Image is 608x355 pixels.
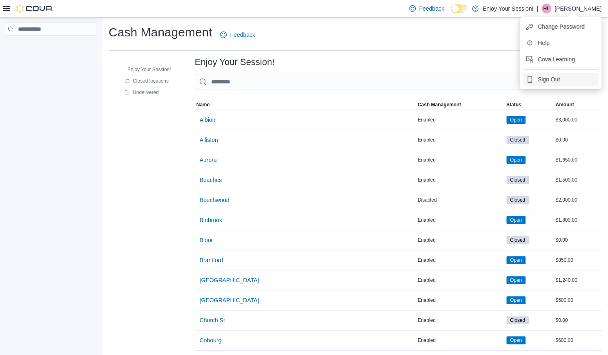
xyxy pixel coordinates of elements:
div: $1,800.00 [554,215,601,225]
button: Amount [554,100,601,110]
button: Status [505,100,554,110]
div: $1,650.00 [554,155,601,165]
span: Help [538,39,550,47]
button: Sign Out [523,73,598,86]
a: Feedback [406,0,447,17]
input: Dark Mode [451,4,468,13]
div: $500.00 [554,295,601,305]
div: Enabled [416,215,505,225]
span: [GEOGRAPHIC_DATA] [200,276,259,284]
div: $850.00 [554,255,601,265]
div: $0.00 [554,235,601,245]
button: Change Password [523,20,598,33]
span: Bloor [200,236,213,244]
span: Open [506,336,526,344]
button: Bloor [196,232,216,248]
span: Feedback [230,31,255,39]
span: Closed [510,196,525,204]
span: Cash Management [418,101,461,108]
span: Open [510,297,522,304]
div: $0.00 [554,315,601,325]
span: Closed locations [133,78,169,84]
button: Alliston [196,132,221,148]
div: $1,500.00 [554,175,601,185]
span: Open [506,216,526,224]
div: Enabled [416,255,505,265]
p: [PERSON_NAME] [555,4,601,13]
span: Closed [510,176,525,184]
span: Cobourg [200,336,222,344]
span: Beaches [200,176,222,184]
span: Open [510,216,522,224]
span: Open [506,296,526,304]
div: Disabled [416,195,505,205]
span: Open [510,256,522,264]
button: Closed locations [121,76,172,86]
button: Albion [196,112,219,128]
div: Enabled [416,315,505,325]
div: $2,000.00 [554,195,601,205]
span: Status [506,101,521,108]
p: Enjoy Your Session! [483,4,534,13]
div: $1,240.00 [554,275,601,285]
span: Sign Out [538,75,560,83]
button: Brantford [196,252,227,268]
button: Enjoy Your Session! [116,65,174,74]
span: Closed [506,136,529,144]
span: Closed [506,236,529,244]
button: Cash Management [416,100,505,110]
div: Enabled [416,275,505,285]
span: Change Password [538,22,584,31]
span: Undelivered [133,89,159,96]
button: [GEOGRAPHIC_DATA] [196,292,263,308]
span: Open [506,256,526,264]
div: Enabled [416,335,505,345]
span: Closed [510,136,525,144]
span: Closed [506,176,529,184]
span: Alliston [200,136,218,144]
h1: Cash Management [109,24,212,40]
span: Amount [555,101,574,108]
span: Open [506,156,526,164]
button: Name [195,100,416,110]
div: Enabled [416,155,505,165]
div: $600.00 [554,335,601,345]
span: [GEOGRAPHIC_DATA] [200,296,259,304]
span: Beechwood [200,196,229,204]
div: Enabled [416,175,505,185]
h3: Enjoy Your Session! [195,57,275,67]
div: Enabled [416,235,505,245]
span: Closed [506,196,529,204]
div: Enabled [416,295,505,305]
button: Binbrook [196,212,225,228]
button: Cobourg [196,332,225,348]
span: Open [510,276,522,284]
a: Feedback [217,27,258,43]
button: Aurora [196,152,220,168]
span: Enjoy Your Session! [127,66,171,73]
span: Albion [200,116,216,124]
span: Binbrook [200,216,222,224]
span: Cova Learning [538,55,575,63]
button: Church St [196,312,228,328]
button: Cova Learning [523,53,598,66]
button: Beechwood [196,192,233,208]
div: Heather Legere [541,4,551,13]
div: $0.00 [554,135,601,145]
div: Enabled [416,115,505,125]
span: Open [510,156,522,164]
span: Aurora [200,156,217,164]
span: HL [543,4,549,13]
div: Enabled [416,135,505,145]
span: Open [510,337,522,344]
p: | [537,4,538,13]
span: Closed [506,316,529,324]
button: Help [523,36,598,49]
nav: Complex example [5,37,96,57]
span: Brantford [200,256,223,264]
span: Church St [200,316,225,324]
button: [GEOGRAPHIC_DATA] [196,272,263,288]
span: Open [506,116,526,124]
button: Beaches [196,172,225,188]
